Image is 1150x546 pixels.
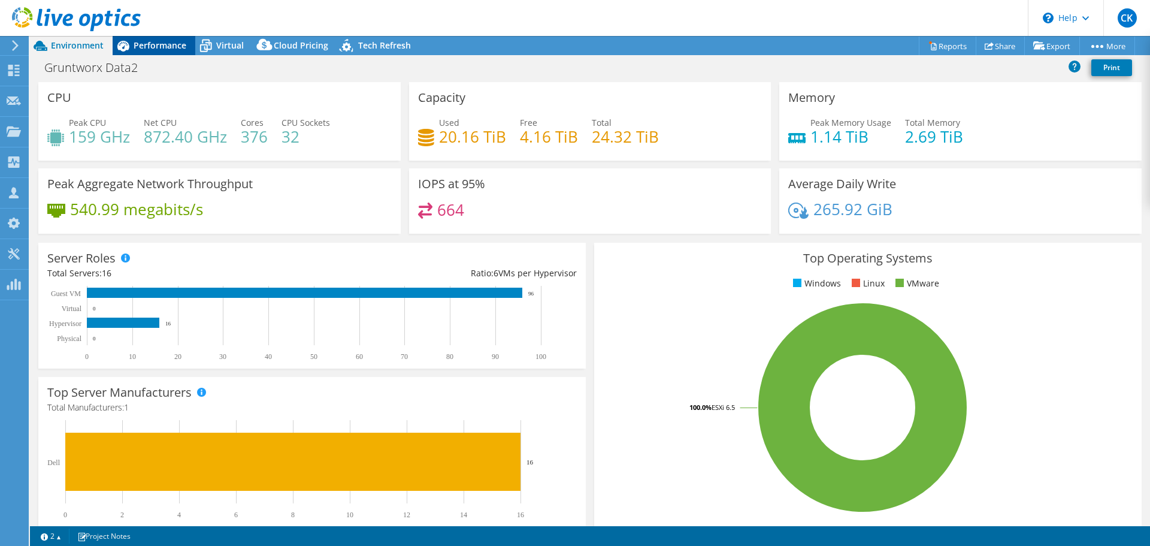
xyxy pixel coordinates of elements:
[1024,37,1080,55] a: Export
[689,403,712,412] tspan: 100.0%
[905,130,963,143] h4: 2.69 TiB
[905,117,960,128] span: Total Memory
[49,319,81,328] text: Hypervisor
[418,177,485,191] h3: IOPS at 95%
[70,203,203,216] h4: 540.99 megabits/s
[528,291,534,297] text: 96
[282,117,330,128] span: CPU Sockets
[788,177,896,191] h3: Average Daily Write
[62,304,82,313] text: Virtual
[120,511,124,519] text: 2
[51,40,104,51] span: Environment
[535,352,546,361] text: 100
[102,267,111,279] span: 16
[69,117,106,128] span: Peak CPU
[93,306,96,312] text: 0
[312,267,577,280] div: Ratio: VMs per Hypervisor
[494,267,498,279] span: 6
[265,352,272,361] text: 40
[216,40,244,51] span: Virtual
[603,252,1133,265] h3: Top Operating Systems
[592,117,612,128] span: Total
[526,458,534,466] text: 16
[47,252,116,265] h3: Server Roles
[437,203,464,216] h4: 664
[47,386,192,399] h3: Top Server Manufacturers
[241,117,264,128] span: Cores
[47,401,577,414] h4: Total Manufacturers:
[32,529,69,544] a: 2
[788,91,835,104] h3: Memory
[234,511,238,519] text: 6
[492,352,499,361] text: 90
[47,177,253,191] h3: Peak Aggregate Network Throughput
[712,403,735,412] tspan: ESXi 6.5
[47,458,60,467] text: Dell
[1043,13,1054,23] svg: \n
[177,511,181,519] text: 4
[1118,8,1137,28] span: CK
[592,130,659,143] h4: 24.32 TiB
[517,511,524,519] text: 16
[1091,59,1132,76] a: Print
[129,352,136,361] text: 10
[69,130,130,143] h4: 159 GHz
[446,352,453,361] text: 80
[51,289,81,298] text: Guest VM
[39,61,156,74] h1: Gruntworx Data2
[403,511,410,519] text: 12
[241,130,268,143] h4: 376
[134,40,186,51] span: Performance
[401,352,408,361] text: 70
[282,130,330,143] h4: 32
[93,336,96,342] text: 0
[69,529,139,544] a: Project Notes
[174,352,181,361] text: 20
[63,511,67,519] text: 0
[520,117,537,128] span: Free
[358,40,411,51] span: Tech Refresh
[346,511,353,519] text: 10
[85,352,89,361] text: 0
[849,277,885,290] li: Linux
[310,352,317,361] text: 50
[1079,37,1135,55] a: More
[57,334,81,343] text: Physical
[892,277,939,290] li: VMware
[976,37,1025,55] a: Share
[47,91,71,104] h3: CPU
[460,511,467,519] text: 14
[439,130,506,143] h4: 20.16 TiB
[356,352,363,361] text: 60
[124,402,129,413] span: 1
[165,321,171,327] text: 16
[291,511,295,519] text: 8
[790,277,841,290] li: Windows
[810,117,891,128] span: Peak Memory Usage
[418,91,465,104] h3: Capacity
[274,40,328,51] span: Cloud Pricing
[47,267,312,280] div: Total Servers:
[813,203,892,216] h4: 265.92 GiB
[219,352,226,361] text: 30
[810,130,891,143] h4: 1.14 TiB
[144,130,227,143] h4: 872.40 GHz
[439,117,459,128] span: Used
[144,117,177,128] span: Net CPU
[919,37,976,55] a: Reports
[520,130,578,143] h4: 4.16 TiB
